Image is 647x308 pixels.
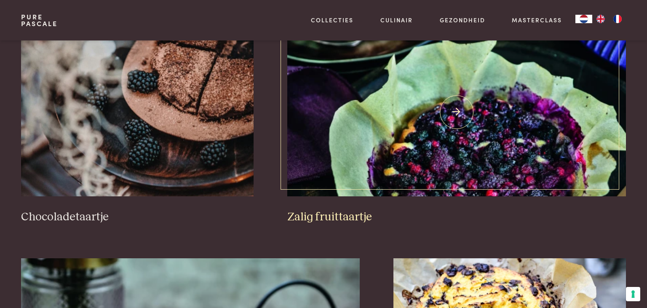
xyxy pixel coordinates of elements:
button: Uw voorkeuren voor toestemming voor trackingtechnologieën [626,287,640,301]
ul: Language list [592,15,626,23]
a: Masterclass [512,16,562,24]
img: Chocoladetaartje [21,28,254,196]
a: EN [592,15,609,23]
a: Culinair [380,16,413,24]
h3: Zalig fruittaartje [287,210,626,225]
a: PurePascale [21,13,58,27]
aside: Language selected: Nederlands [575,15,626,23]
h3: Chocoladetaartje [21,210,254,225]
a: Gezondheid [440,16,485,24]
a: FR [609,15,626,23]
img: Zalig fruittaartje [287,28,626,196]
a: Collecties [311,16,353,24]
div: Language [575,15,592,23]
a: Chocoladetaartje Chocoladetaartje [21,28,254,224]
a: Zalig fruittaartje Zalig fruittaartje [287,28,626,224]
a: NL [575,15,592,23]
